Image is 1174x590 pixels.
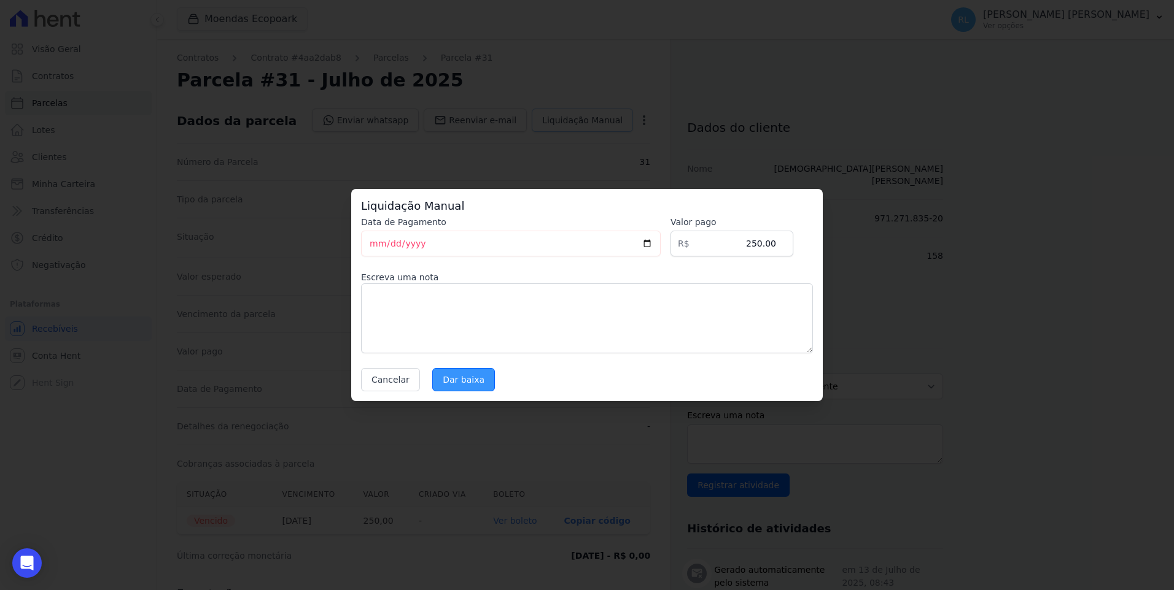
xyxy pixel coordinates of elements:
[361,368,420,391] button: Cancelar
[361,271,813,283] label: Escreva uma nota
[671,216,793,228] label: Valor pago
[361,216,661,228] label: Data de Pagamento
[12,548,42,578] div: Open Intercom Messenger
[361,199,813,213] h3: Liquidação Manual
[432,368,495,391] input: Dar baixa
